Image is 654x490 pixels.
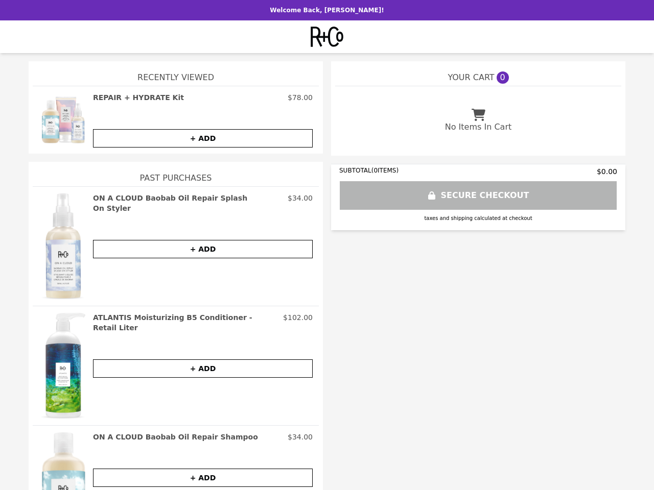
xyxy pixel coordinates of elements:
[33,162,319,186] h1: Past Purchases
[497,71,509,84] span: 0
[93,469,313,487] button: + ADD
[339,214,617,222] div: taxes and shipping calculated at checkout
[597,166,617,177] span: $0.00
[311,27,343,47] img: Brand Logo
[93,129,313,148] button: + ADD
[448,71,494,84] span: YOUR CART
[93,240,313,258] button: + ADD
[39,92,88,148] img: REPAIR + HYDRATE Kit
[6,6,648,14] p: Welcome Back, [PERSON_NAME]!
[93,193,284,213] h2: ON A CLOUD Baobab Oil Repair Splash On Styler
[39,312,88,419] img: ATLANTIS Moisturizing B5 Conditioner - Retail Liter
[371,167,399,174] span: ( 0 ITEMS)
[39,193,88,300] img: ON A CLOUD Baobab Oil Repair Splash On Styler
[93,312,279,333] h2: ATLANTIS Moisturizing B5 Conditioner - Retail Liter
[283,312,313,333] p: $102.00
[288,92,313,103] p: $78.00
[288,432,313,442] p: $34.00
[288,193,313,213] p: $34.00
[93,92,184,103] h2: REPAIR + HYDRATE Kit
[33,61,319,86] h1: Recently Viewed
[445,121,511,133] p: No Items In Cart
[93,432,258,442] h2: ON A CLOUD Baobab Oil Repair Shampoo
[93,359,313,378] button: + ADD
[339,167,371,174] span: SUBTOTAL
